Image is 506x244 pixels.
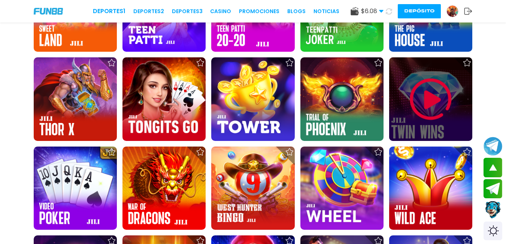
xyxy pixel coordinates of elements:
a: Avatar [446,5,464,17]
img: Trial of Phoenix [300,57,384,141]
a: BLOGS [287,7,306,15]
a: Promociones [239,7,279,15]
a: NOTICIAS [313,7,339,15]
img: Company Logo [34,8,63,14]
a: Deportes1 [93,7,125,16]
img: Video Poker [34,147,117,230]
img: Tower [211,57,294,141]
div: Switch theme [484,222,502,240]
button: scroll up [484,158,502,177]
img: Wild Ace [389,147,472,230]
button: Join telegram [484,179,502,199]
button: Join telegram channel [484,136,502,156]
img: Thor X [34,57,117,141]
a: Deportes3 [172,7,203,15]
img: Wheel [300,147,384,230]
img: West Hunter Bingo [211,147,294,230]
img: Tongits Go [122,57,206,141]
span: $ 6.08 [361,7,384,16]
img: Avatar [447,6,458,17]
img: War Of Dragons [122,147,206,230]
a: Deportes2 [133,7,164,15]
button: Contact customer service [484,200,502,220]
button: Depósito [398,4,441,18]
img: Play Game [408,77,453,122]
a: CASINO [210,7,231,15]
